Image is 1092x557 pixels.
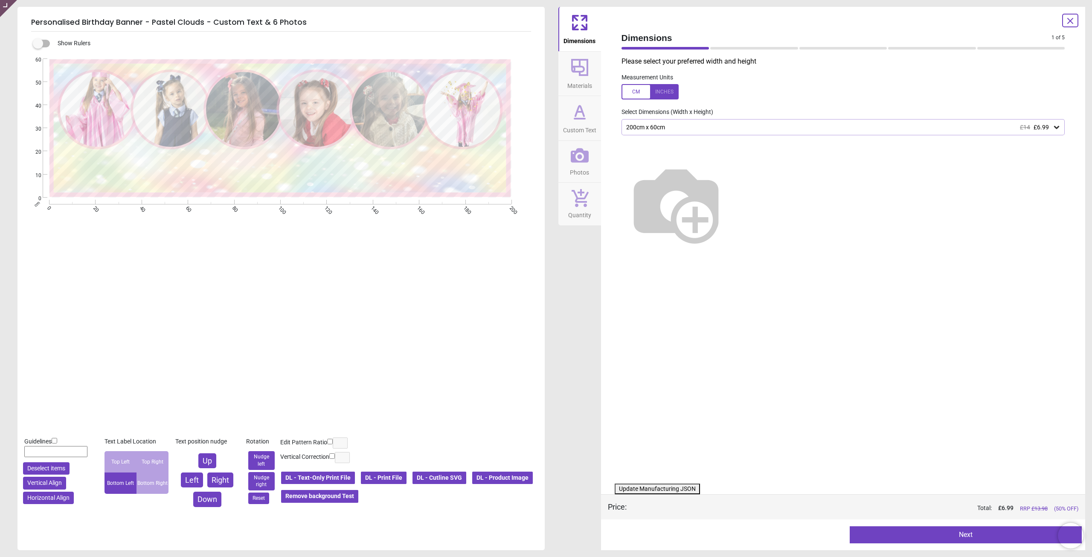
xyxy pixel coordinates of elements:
button: Materials [558,52,601,96]
button: DL - Product Image [471,471,534,485]
button: DL - Print File [360,471,407,485]
label: Select Dimensions (Width x Height) [615,108,713,117]
span: 6.99 [1002,505,1014,511]
div: 200cm x 60cm [625,124,1053,131]
p: Please select your preferred width and height [622,57,1072,66]
button: Dimensions [558,7,601,51]
button: Photos [558,141,601,183]
span: Photos [570,164,589,177]
div: Top Left [105,451,136,472]
div: Text Label Location [105,437,168,446]
span: £ 13.98 [1031,505,1048,512]
span: Guidelines [24,438,52,445]
button: Quantity [558,183,601,225]
span: (50% OFF) [1054,505,1078,513]
button: DL - Text-Only Print File [280,471,356,485]
span: Dimensions [622,32,1052,44]
h5: Personalised Birthday Banner - Pastel Clouds - Custom Text & 6 Photos [31,14,531,32]
button: Down [193,492,221,507]
div: Text position nudge [175,437,239,446]
span: Dimensions [563,33,595,46]
span: 60 [25,56,41,64]
div: Rotation [246,437,277,446]
button: Left [181,472,203,487]
div: Total: [639,504,1079,513]
div: Top Right [136,451,168,472]
div: Bottom Left [105,472,136,494]
span: £14 [1020,124,1030,131]
button: Up [198,453,216,468]
button: Remove background Test [280,489,359,504]
button: Vertical Align [23,477,66,490]
span: £6.99 [1034,124,1049,131]
iframe: Brevo live chat [1058,523,1083,548]
button: Deselect items [23,462,70,475]
div: Bottom Right [136,472,168,494]
span: 1 of 5 [1051,34,1065,41]
span: Quantity [568,207,591,220]
div: Price : [608,502,627,512]
button: Horizontal Align [23,492,74,505]
button: Custom Text [558,96,601,140]
button: Reset [248,493,269,504]
button: Next [850,526,1082,543]
label: Edit Pattern Ratio [280,438,327,447]
button: Nudge left [248,451,275,470]
label: Measurement Units [622,73,673,82]
span: Custom Text [563,122,596,135]
span: RRP [1020,505,1048,513]
label: Vertical Correction [280,453,329,461]
div: Show Rulers [38,38,545,49]
button: Update Manufacturing JSON [615,484,700,495]
span: Materials [567,78,592,90]
span: £ [998,504,1014,513]
button: DL - Cutline SVG [412,471,467,485]
button: Right [207,472,233,487]
button: Nudge right [248,472,275,491]
img: Helper for size comparison [622,149,731,258]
